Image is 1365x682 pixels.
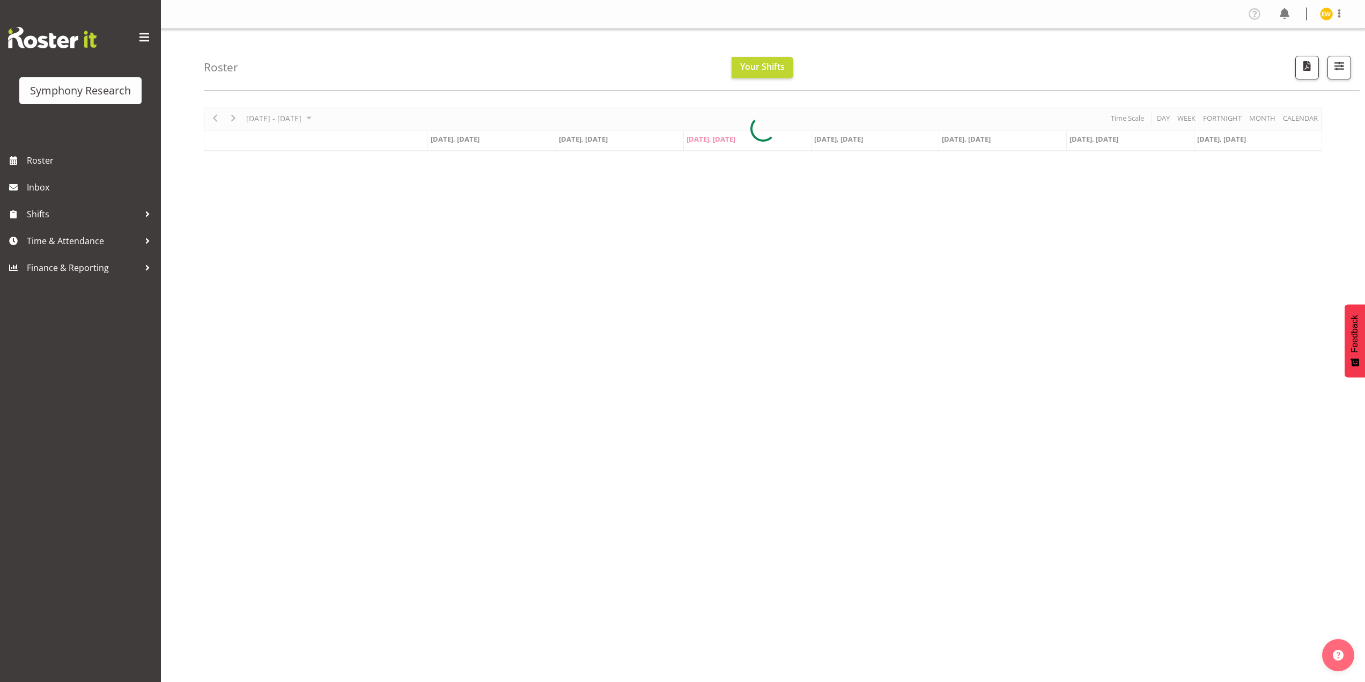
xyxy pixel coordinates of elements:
span: Feedback [1350,315,1360,353]
button: Filter Shifts [1327,56,1351,79]
h4: Roster [204,61,238,74]
span: Roster [27,152,156,168]
img: Rosterit website logo [8,27,97,48]
span: Time & Attendance [27,233,139,249]
button: Download a PDF of the roster according to the set date range. [1295,56,1319,79]
button: Feedback - Show survey [1345,304,1365,377]
button: Your Shifts [732,57,793,78]
span: Inbox [27,179,156,195]
img: help-xxl-2.png [1333,650,1344,661]
span: Finance & Reporting [27,260,139,276]
span: Your Shifts [740,61,785,72]
span: Shifts [27,206,139,222]
img: enrica-walsh11863.jpg [1320,8,1333,20]
div: Symphony Research [30,83,131,99]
